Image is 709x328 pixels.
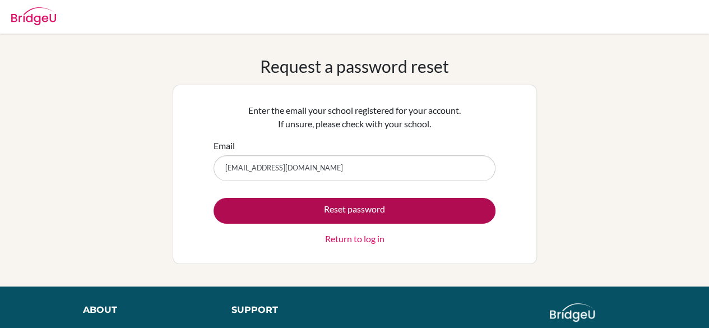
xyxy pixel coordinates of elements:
[260,56,449,76] h1: Request a password reset
[231,303,344,317] div: Support
[11,7,56,25] img: Bridge-U
[550,303,595,322] img: logo_white@2x-f4f0deed5e89b7ecb1c2cc34c3e3d731f90f0f143d5ea2071677605dd97b5244.png
[214,139,235,153] label: Email
[83,303,206,317] div: About
[214,104,495,131] p: Enter the email your school registered for your account. If unsure, please check with your school.
[214,198,495,224] button: Reset password
[325,232,384,246] a: Return to log in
